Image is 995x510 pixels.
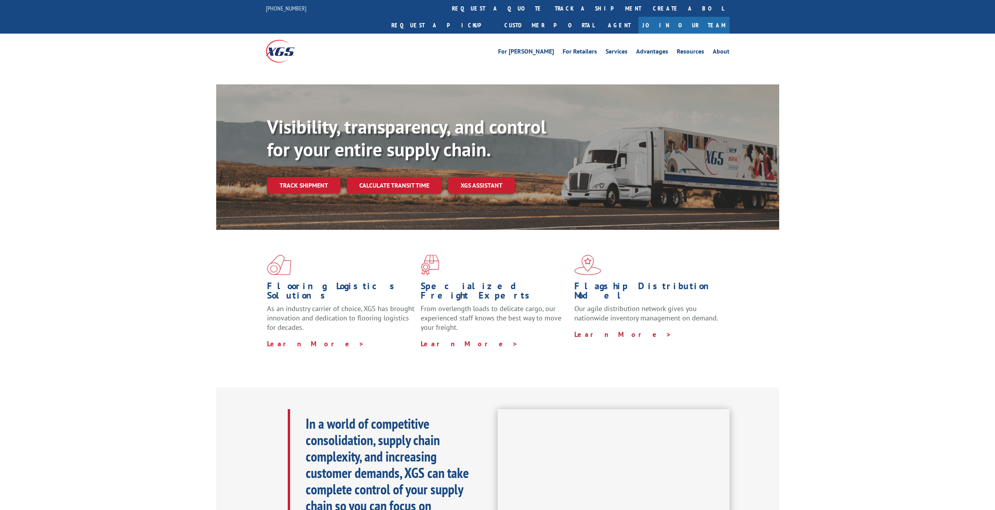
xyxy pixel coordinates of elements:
[347,177,442,194] a: Calculate transit time
[606,48,627,57] a: Services
[677,48,704,57] a: Resources
[421,281,568,304] h1: Specialized Freight Experts
[267,304,414,332] span: As an industry carrier of choice, XGS has brought innovation and dedication to flooring logistics...
[267,177,341,193] a: Track shipment
[498,48,554,57] a: For [PERSON_NAME]
[421,255,439,275] img: xgs-icon-focused-on-flooring-red
[267,255,291,275] img: xgs-icon-total-supply-chain-intelligence-red
[574,304,718,322] span: Our agile distribution network gives you nationwide inventory management on demand.
[563,48,597,57] a: For Retailers
[636,48,668,57] a: Advantages
[385,17,498,34] a: Request a pickup
[267,115,546,161] b: Visibility, transparency, and control for your entire supply chain.
[421,339,518,348] a: Learn More >
[267,339,364,348] a: Learn More >
[713,48,730,57] a: About
[498,17,600,34] a: Customer Portal
[421,304,568,339] p: From overlength loads to delicate cargo, our experienced staff knows the best way to move your fr...
[574,255,601,275] img: xgs-icon-flagship-distribution-model-red
[600,17,638,34] a: Agent
[266,4,307,12] a: [PHONE_NUMBER]
[448,177,515,194] a: XGS ASSISTANT
[638,17,730,34] a: Join Our Team
[267,281,415,304] h1: Flooring Logistics Solutions
[574,281,722,304] h1: Flagship Distribution Model
[574,330,672,339] a: Learn More >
